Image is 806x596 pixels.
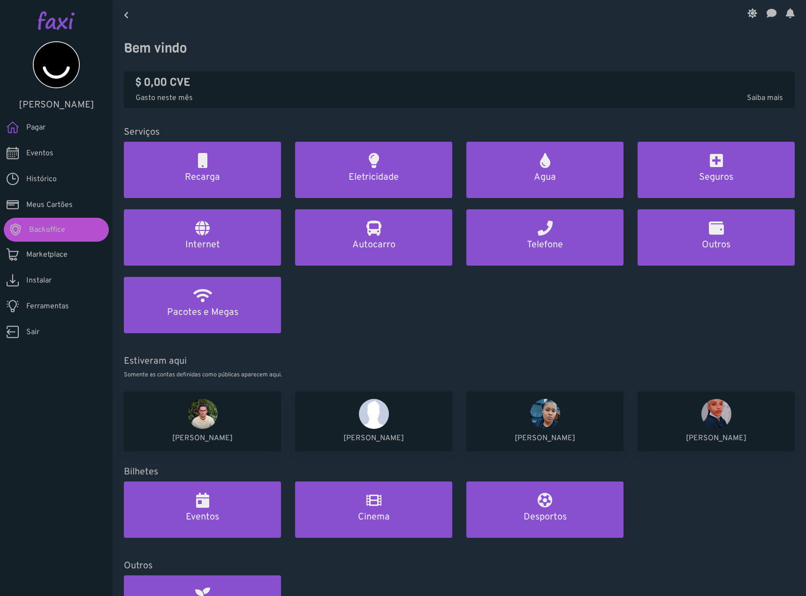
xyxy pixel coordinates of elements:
[135,239,270,251] h5: Internet
[124,209,281,266] a: Internet
[295,142,452,198] a: Eletricidade
[466,142,624,198] a: Agua
[26,249,68,260] span: Marketplace
[747,92,783,104] span: Saiba mais
[638,391,795,451] a: irina veiga [PERSON_NAME]
[478,172,612,183] h5: Agua
[359,399,389,429] img: Anna Rodrigues
[131,433,274,444] p: [PERSON_NAME]
[26,327,39,338] span: Sair
[14,99,99,111] h5: [PERSON_NAME]
[26,174,57,185] span: Histórico
[124,466,795,478] h5: Bilhetes
[303,433,445,444] p: [PERSON_NAME]
[649,172,783,183] h5: Seguros
[135,307,270,318] h5: Pacotes e Megas
[295,391,452,451] a: Anna Rodrigues [PERSON_NAME]
[124,371,795,380] p: Somente as contas definidas como públicas aparecem aqui.
[135,172,270,183] h5: Recarga
[638,209,795,266] a: Outros
[649,239,783,251] h5: Outros
[466,481,624,538] a: Desportos
[124,40,795,56] h3: Bem vindo
[701,399,731,429] img: irina veiga
[478,512,612,523] h5: Desportos
[26,199,73,211] span: Meus Cartões
[188,399,218,429] img: Keven Andrade
[124,356,795,367] h5: Estiveram aqui
[26,301,69,312] span: Ferramentas
[136,76,783,104] a: $ 0,00 CVE Gasto neste mêsSaiba mais
[124,481,281,538] a: Eventos
[466,391,624,451] a: Jandira Jorgeane [PERSON_NAME]
[638,142,795,198] a: Seguros
[26,148,53,159] span: Eventos
[530,399,560,429] img: Jandira Jorgeane
[478,239,612,251] h5: Telefone
[124,127,795,138] h5: Serviços
[466,209,624,266] a: Telefone
[295,481,452,538] a: Cinema
[306,512,441,523] h5: Cinema
[306,172,441,183] h5: Eletricidade
[645,433,787,444] p: [PERSON_NAME]
[306,239,441,251] h5: Autocarro
[295,209,452,266] a: Autocarro
[124,560,795,572] h5: Outros
[124,142,281,198] a: Recarga
[29,224,65,236] span: Backoffice
[4,218,109,242] a: Backoffice
[136,92,783,104] p: Gasto neste mês
[474,433,616,444] p: [PERSON_NAME]
[26,275,52,286] span: Instalar
[136,76,783,89] h4: $ 0,00 CVE
[124,277,281,333] a: Pacotes e Megas
[135,512,270,523] h5: Eventos
[124,391,281,451] a: Keven Andrade [PERSON_NAME]
[26,122,46,133] span: Pagar
[14,41,99,111] a: [PERSON_NAME]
